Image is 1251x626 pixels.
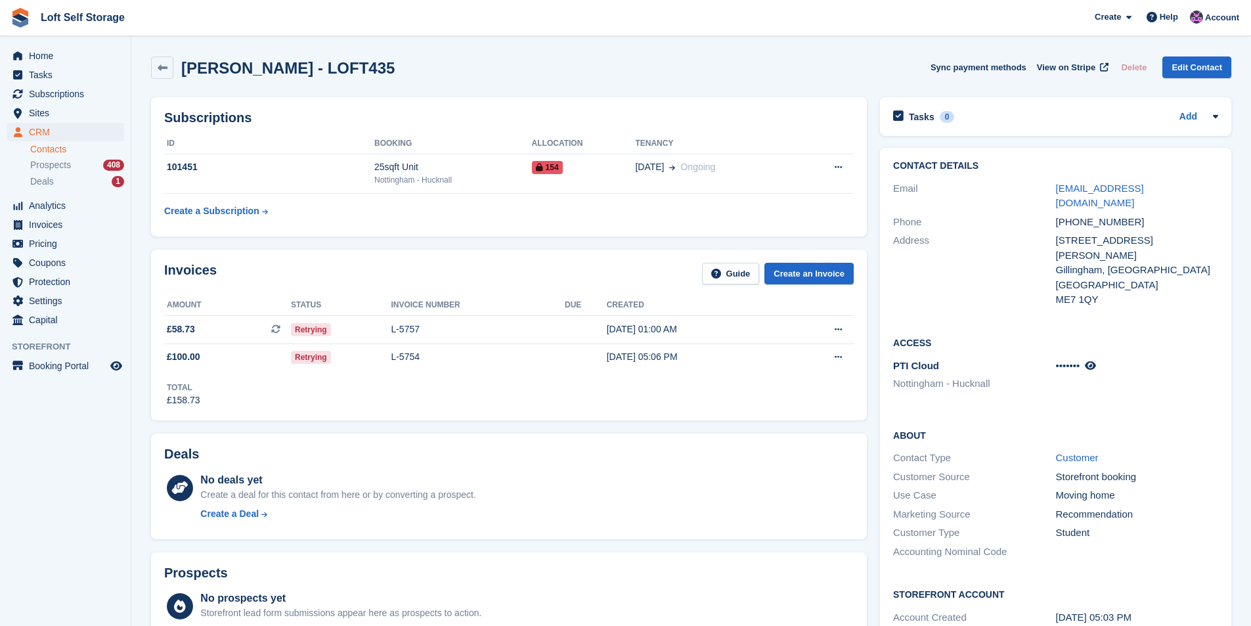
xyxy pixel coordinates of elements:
span: Create [1095,11,1121,24]
span: 154 [532,161,563,174]
a: Edit Contact [1162,56,1231,78]
div: Account Created [893,610,1055,625]
span: Booking Portal [29,357,108,375]
div: [DATE] 05:06 PM [607,350,785,364]
span: £58.73 [167,323,195,336]
div: Contact Type [893,451,1055,466]
button: Sync payment methods [931,56,1026,78]
h2: Tasks [909,111,934,123]
a: Deals 1 [30,175,124,189]
div: L-5754 [391,350,565,364]
a: Customer [1056,452,1099,463]
span: [DATE] [635,160,664,174]
a: menu [7,196,124,215]
li: Nottingham - Hucknall [893,376,1055,391]
a: menu [7,357,124,375]
div: Address [893,233,1055,307]
div: [DATE] 01:00 AM [607,323,785,336]
div: Recommendation [1056,507,1218,522]
div: Accounting Nominal Code [893,545,1055,560]
a: Contacts [30,143,124,156]
a: menu [7,273,124,291]
span: CRM [29,123,108,141]
div: Gillingham, [GEOGRAPHIC_DATA] [1056,263,1218,278]
span: Coupons [29,254,108,272]
div: Phone [893,215,1055,230]
div: Use Case [893,488,1055,503]
div: Total [167,382,200,393]
span: PTI Cloud [893,360,939,371]
span: Tasks [29,66,108,84]
a: Create an Invoice [764,263,854,284]
a: [EMAIL_ADDRESS][DOMAIN_NAME] [1056,183,1144,209]
div: Student [1056,525,1218,541]
div: Storefront booking [1056,470,1218,485]
a: menu [7,215,124,234]
span: Home [29,47,108,65]
a: menu [7,235,124,253]
a: Create a Deal [200,507,475,521]
div: Create a deal for this contact from here or by converting a prospect. [200,488,475,502]
a: menu [7,47,124,65]
span: Retrying [291,351,331,364]
h2: Storefront Account [893,587,1218,600]
div: Create a Deal [200,507,259,521]
th: Allocation [532,133,636,154]
div: L-5757 [391,323,565,336]
span: View on Stripe [1037,61,1095,74]
h2: [PERSON_NAME] - LOFT435 [181,59,395,77]
div: [STREET_ADDRESS][PERSON_NAME] [1056,233,1218,263]
span: Ongoing [680,162,715,172]
div: [GEOGRAPHIC_DATA] [1056,278,1218,293]
span: Invoices [29,215,108,234]
div: 1 [112,176,124,187]
span: Analytics [29,196,108,215]
span: Deals [30,175,54,188]
th: Tenancy [635,133,798,154]
img: stora-icon-8386f47178a22dfd0bd8f6a31ec36ba5ce8667c1dd55bd0f319d3a0aa187defe.svg [11,8,30,28]
a: Add [1179,110,1197,125]
th: Booking [374,133,532,154]
th: Amount [164,295,291,316]
div: Nottingham - Hucknall [374,174,532,186]
a: menu [7,311,124,329]
a: menu [7,85,124,103]
h2: Deals [164,447,199,462]
span: Subscriptions [29,85,108,103]
h2: Invoices [164,263,217,284]
div: No deals yet [200,472,475,488]
span: Sites [29,104,108,122]
a: View on Stripe [1032,56,1111,78]
div: 25sqft Unit [374,160,532,174]
span: Storefront [12,340,131,353]
div: [DATE] 05:03 PM [1056,610,1218,625]
th: Due [565,295,607,316]
div: Marketing Source [893,507,1055,522]
button: Delete [1116,56,1152,78]
span: Protection [29,273,108,291]
span: Account [1205,11,1239,24]
a: menu [7,254,124,272]
a: menu [7,104,124,122]
th: Status [291,295,391,316]
div: Storefront lead form submissions appear here as prospects to action. [200,606,481,620]
span: Capital [29,311,108,329]
a: Create a Subscription [164,199,268,223]
span: ••••••• [1056,360,1080,371]
th: Invoice number [391,295,565,316]
h2: Contact Details [893,161,1218,171]
div: 0 [940,111,955,123]
a: Guide [702,263,760,284]
div: 101451 [164,160,374,174]
span: Pricing [29,235,108,253]
span: £100.00 [167,350,200,364]
h2: Subscriptions [164,110,854,125]
div: Email [893,181,1055,211]
div: 408 [103,160,124,171]
span: Retrying [291,323,331,336]
span: Help [1160,11,1178,24]
th: ID [164,133,374,154]
div: Moving home [1056,488,1218,503]
a: menu [7,66,124,84]
div: £158.73 [167,393,200,407]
